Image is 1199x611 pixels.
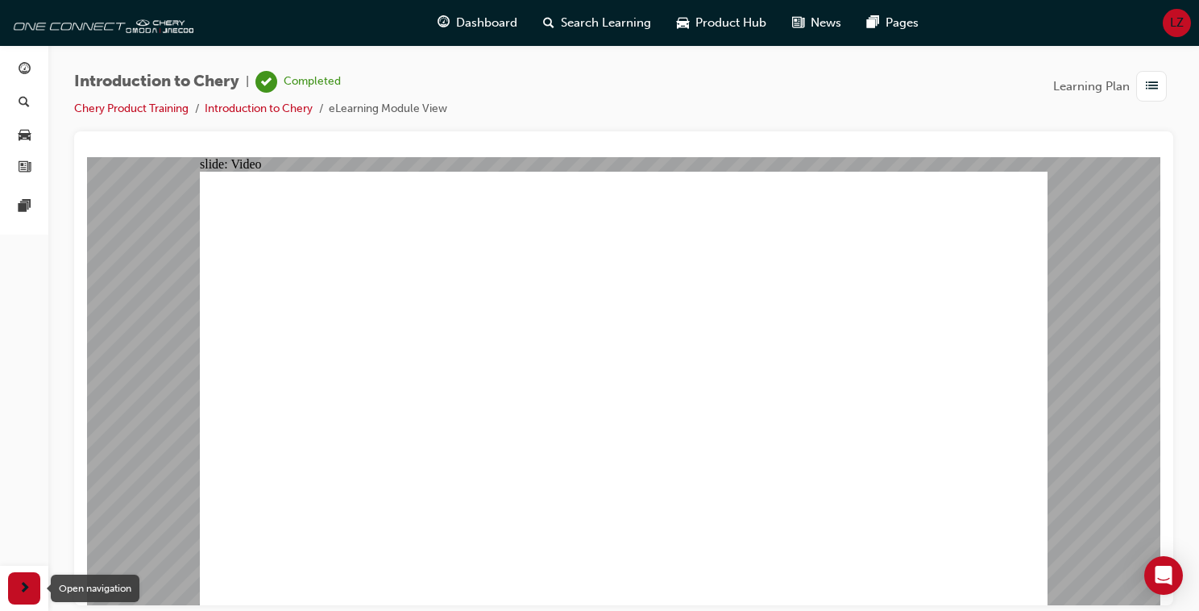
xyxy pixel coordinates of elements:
[19,200,31,214] span: pages-icon
[561,14,651,32] span: Search Learning
[1163,9,1191,37] button: LZ
[1170,14,1184,32] span: LZ
[284,74,341,89] div: Completed
[19,96,30,110] span: search-icon
[255,71,277,93] span: learningRecordVerb_COMPLETE-icon
[867,13,879,33] span: pages-icon
[19,63,31,77] span: guage-icon
[74,102,189,115] a: Chery Product Training
[695,14,766,32] span: Product Hub
[329,100,447,118] li: eLearning Module View
[456,14,517,32] span: Dashboard
[779,6,854,39] a: news-iconNews
[246,73,249,91] span: |
[1144,556,1183,595] div: Open Intercom Messenger
[19,128,31,143] span: car-icon
[530,6,664,39] a: search-iconSearch Learning
[543,13,554,33] span: search-icon
[811,14,841,32] span: News
[51,575,139,602] div: Open navigation
[425,6,530,39] a: guage-iconDashboard
[19,579,31,599] span: next-icon
[677,13,689,33] span: car-icon
[1053,77,1130,96] span: Learning Plan
[1053,71,1173,102] button: Learning Plan
[74,73,239,91] span: Introduction to Chery
[886,14,919,32] span: Pages
[205,102,313,115] a: Introduction to Chery
[854,6,931,39] a: pages-iconPages
[19,161,31,176] span: news-icon
[8,6,193,39] img: oneconnect
[1146,77,1158,97] span: list-icon
[438,13,450,33] span: guage-icon
[792,13,804,33] span: news-icon
[664,6,779,39] a: car-iconProduct Hub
